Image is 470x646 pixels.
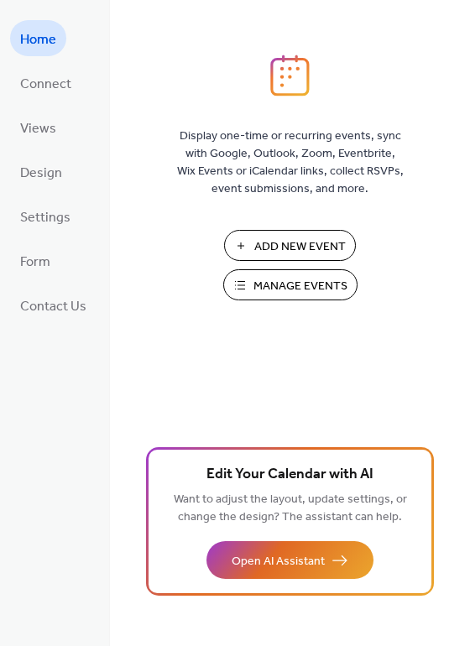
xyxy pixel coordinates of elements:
span: Settings [20,205,70,231]
span: Open AI Assistant [232,553,325,570]
span: Edit Your Calendar with AI [206,463,373,487]
a: Contact Us [10,287,97,323]
button: Open AI Assistant [206,541,373,579]
span: Manage Events [253,278,347,295]
a: Form [10,242,60,279]
span: Add New Event [254,238,346,256]
span: Display one-time or recurring events, sync with Google, Outlook, Zoom, Eventbrite, Wix Events or ... [177,128,404,198]
button: Add New Event [224,230,356,261]
span: Home [20,27,56,53]
a: Design [10,154,72,190]
a: Home [10,20,66,56]
span: Want to adjust the layout, update settings, or change the design? The assistant can help. [174,488,407,529]
span: Form [20,249,50,275]
span: Contact Us [20,294,86,320]
a: Settings [10,198,81,234]
span: Design [20,160,62,186]
a: Views [10,109,66,145]
button: Manage Events [223,269,358,300]
a: Connect [10,65,81,101]
span: Connect [20,71,71,97]
span: Views [20,116,56,142]
img: logo_icon.svg [270,55,309,96]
